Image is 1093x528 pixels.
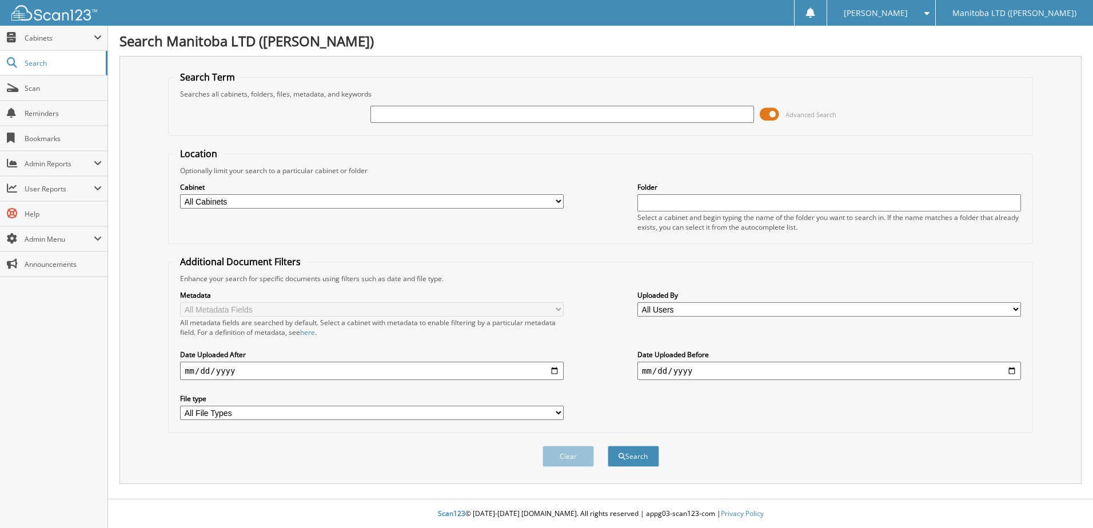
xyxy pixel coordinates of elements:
[25,134,102,143] span: Bookmarks
[637,182,1021,192] label: Folder
[25,83,102,93] span: Scan
[108,500,1093,528] div: © [DATE]-[DATE] [DOMAIN_NAME]. All rights reserved | appg03-scan123-com |
[637,213,1021,232] div: Select a cabinet and begin typing the name of the folder you want to search in. If the name match...
[637,290,1021,300] label: Uploaded By
[180,394,564,403] label: File type
[721,509,764,518] a: Privacy Policy
[25,184,94,194] span: User Reports
[174,71,241,83] legend: Search Term
[1036,473,1093,528] iframe: Chat Widget
[119,31,1082,50] h1: Search Manitoba LTD ([PERSON_NAME])
[180,362,564,380] input: start
[174,166,1027,175] div: Optionally limit your search to a particular cabinet or folder
[952,10,1076,17] span: Manitoba LTD ([PERSON_NAME])
[11,5,97,21] img: scan123-logo-white.svg
[180,290,564,300] label: Metadata
[25,159,94,169] span: Admin Reports
[25,259,102,269] span: Announcements
[25,209,102,219] span: Help
[180,182,564,192] label: Cabinet
[180,318,564,337] div: All metadata fields are searched by default. Select a cabinet with metadata to enable filtering b...
[174,255,306,268] legend: Additional Document Filters
[785,110,836,119] span: Advanced Search
[25,58,100,68] span: Search
[174,147,223,160] legend: Location
[438,509,465,518] span: Scan123
[174,274,1027,283] div: Enhance your search for specific documents using filters such as date and file type.
[180,350,564,359] label: Date Uploaded After
[25,109,102,118] span: Reminders
[25,234,94,244] span: Admin Menu
[300,327,315,337] a: here
[542,446,594,467] button: Clear
[637,362,1021,380] input: end
[25,33,94,43] span: Cabinets
[844,10,908,17] span: [PERSON_NAME]
[174,89,1027,99] div: Searches all cabinets, folders, files, metadata, and keywords
[608,446,659,467] button: Search
[637,350,1021,359] label: Date Uploaded Before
